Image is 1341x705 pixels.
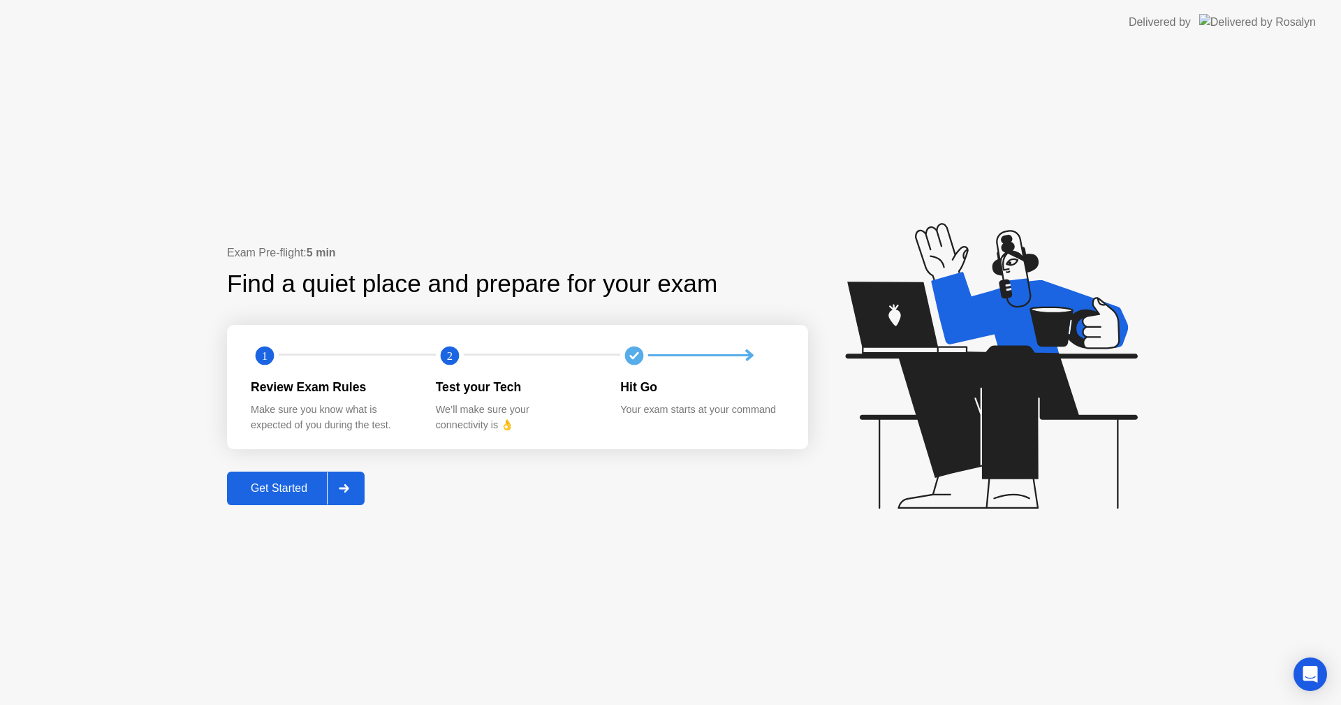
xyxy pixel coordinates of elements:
div: We’ll make sure your connectivity is 👌 [436,402,599,433]
div: Delivered by [1129,14,1191,31]
button: Get Started [227,472,365,505]
div: Hit Go [620,378,783,396]
div: Test your Tech [436,378,599,396]
div: Find a quiet place and prepare for your exam [227,266,719,303]
div: Review Exam Rules [251,378,413,396]
img: Delivered by Rosalyn [1199,14,1316,30]
text: 2 [447,349,453,362]
div: Exam Pre-flight: [227,245,808,261]
div: Get Started [231,482,327,495]
text: 1 [262,349,268,362]
div: Make sure you know what is expected of you during the test. [251,402,413,433]
div: Your exam starts at your command [620,402,783,418]
div: Open Intercom Messenger [1294,657,1327,691]
b: 5 min [307,247,336,259]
